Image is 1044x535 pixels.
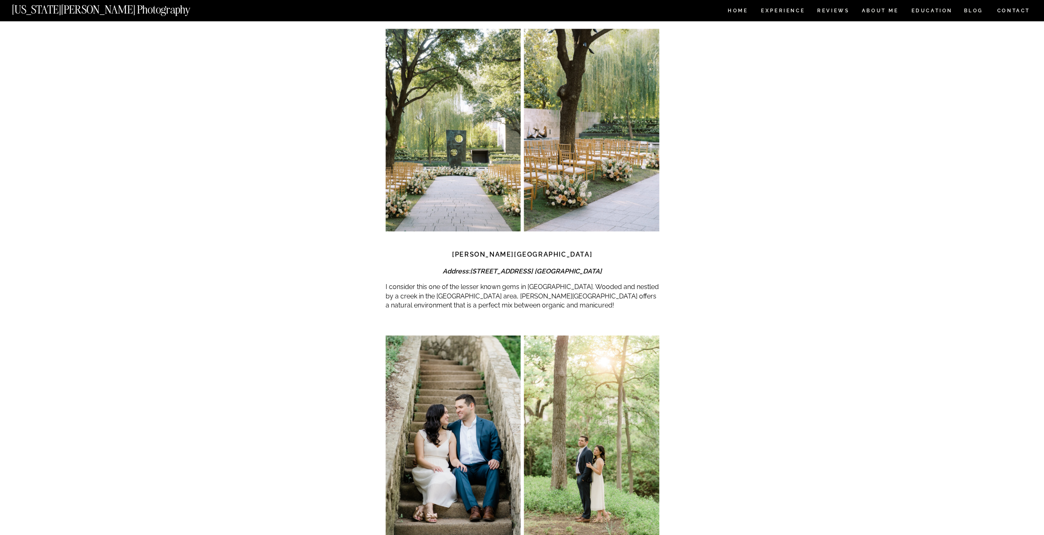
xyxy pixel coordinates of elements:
a: ABOUT ME [861,8,899,15]
a: BLOG [964,8,983,15]
img: dallas engagement photos [386,29,521,231]
em: Address: [443,267,602,275]
strong: [PERSON_NAME][GEOGRAPHIC_DATA] [452,250,592,258]
a: [US_STATE][PERSON_NAME] Photography [12,4,218,11]
a: HOME [726,8,749,15]
em: [STREET_ADDRESS] [GEOGRAPHIC_DATA] [470,267,602,275]
p: I consider this one of the lesser known gems in [GEOGRAPHIC_DATA]. Wooded and nestled by a creek ... [386,282,659,310]
img: dallas engagement photos at the nasher sculpture center [524,29,659,231]
a: REVIEWS [817,8,848,15]
a: Experience [761,8,804,15]
a: CONTACT [996,6,1030,15]
a: EDUCATION [910,8,953,15]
